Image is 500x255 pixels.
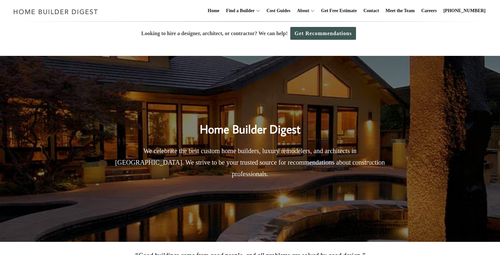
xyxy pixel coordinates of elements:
a: Get Free Estimate [319,0,360,21]
a: Careers [419,0,440,21]
p: We celebrate the best custom home builders, luxury remodelers, and architects in [GEOGRAPHIC_DATA... [110,145,390,180]
a: Meet the Team [383,0,417,21]
h2: Home Builder Digest [110,108,390,138]
img: Home Builder Digest [11,5,101,18]
a: Home [205,0,222,21]
a: Contact [361,0,381,21]
a: Cost Guides [264,0,293,21]
a: [PHONE_NUMBER] [441,0,488,21]
a: Find a Builder [224,0,255,21]
a: About [294,0,309,21]
a: Get Recommendations [290,27,356,40]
